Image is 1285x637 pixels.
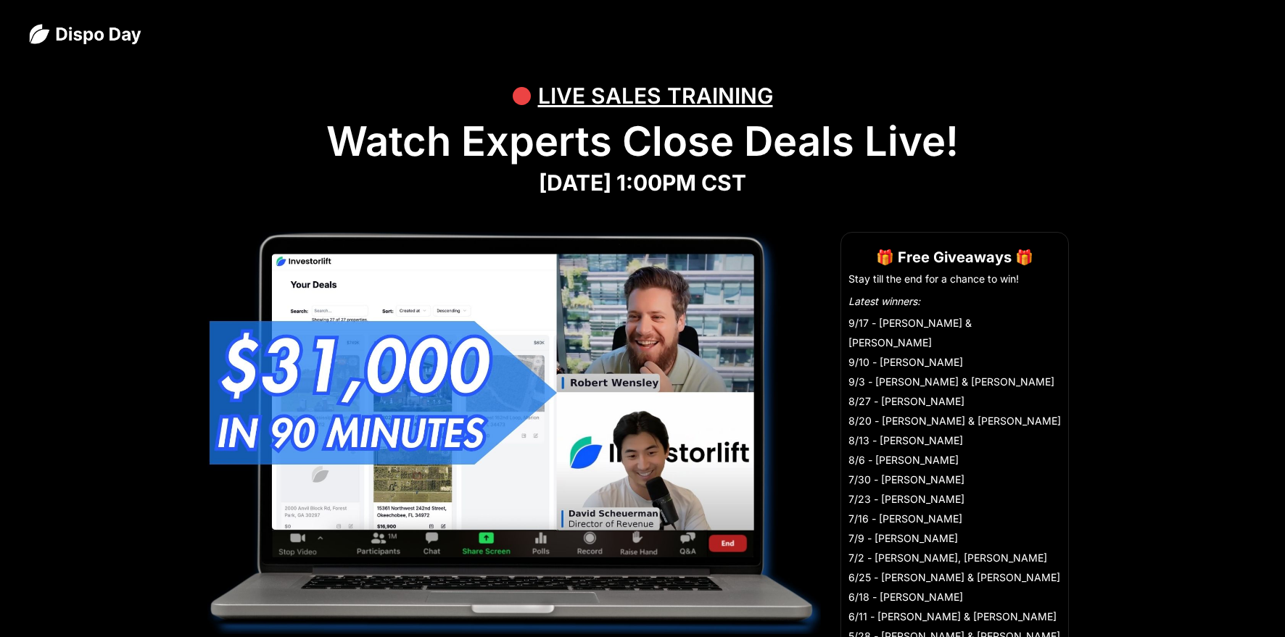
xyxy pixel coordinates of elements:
[848,272,1061,286] li: Stay till the end for a chance to win!
[538,74,773,117] div: LIVE SALES TRAINING
[29,117,1256,166] h1: Watch Experts Close Deals Live!
[539,170,746,196] strong: [DATE] 1:00PM CST
[848,295,920,307] em: Latest winners:
[876,249,1033,266] strong: 🎁 Free Giveaways 🎁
